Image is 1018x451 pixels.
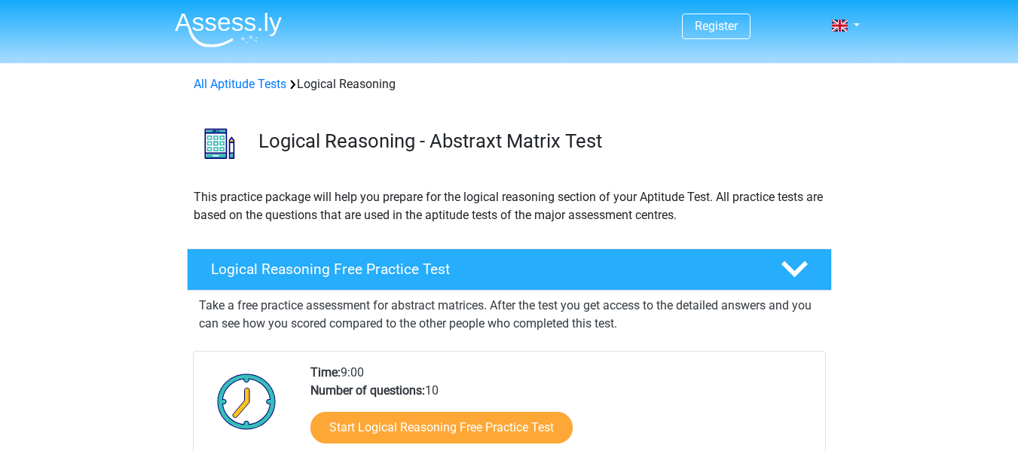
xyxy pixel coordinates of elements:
b: Number of questions: [310,383,425,398]
p: Take a free practice assessment for abstract matrices. After the test you get access to the detai... [199,297,820,333]
a: All Aptitude Tests [194,77,286,91]
img: Assessly [175,12,282,47]
a: Logical Reasoning Free Practice Test [181,248,838,291]
h4: Logical Reasoning Free Practice Test [211,261,757,278]
h3: Logical Reasoning - Abstraxt Matrix Test [258,130,820,153]
a: Start Logical Reasoning Free Practice Test [310,412,573,443]
a: Register [695,19,738,33]
img: logical reasoning [188,111,252,175]
div: Logical Reasoning [188,75,831,93]
img: Clock [209,364,285,439]
p: This practice package will help you prepare for the logical reasoning section of your Aptitude Te... [194,188,825,224]
b: Time: [310,365,341,379]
